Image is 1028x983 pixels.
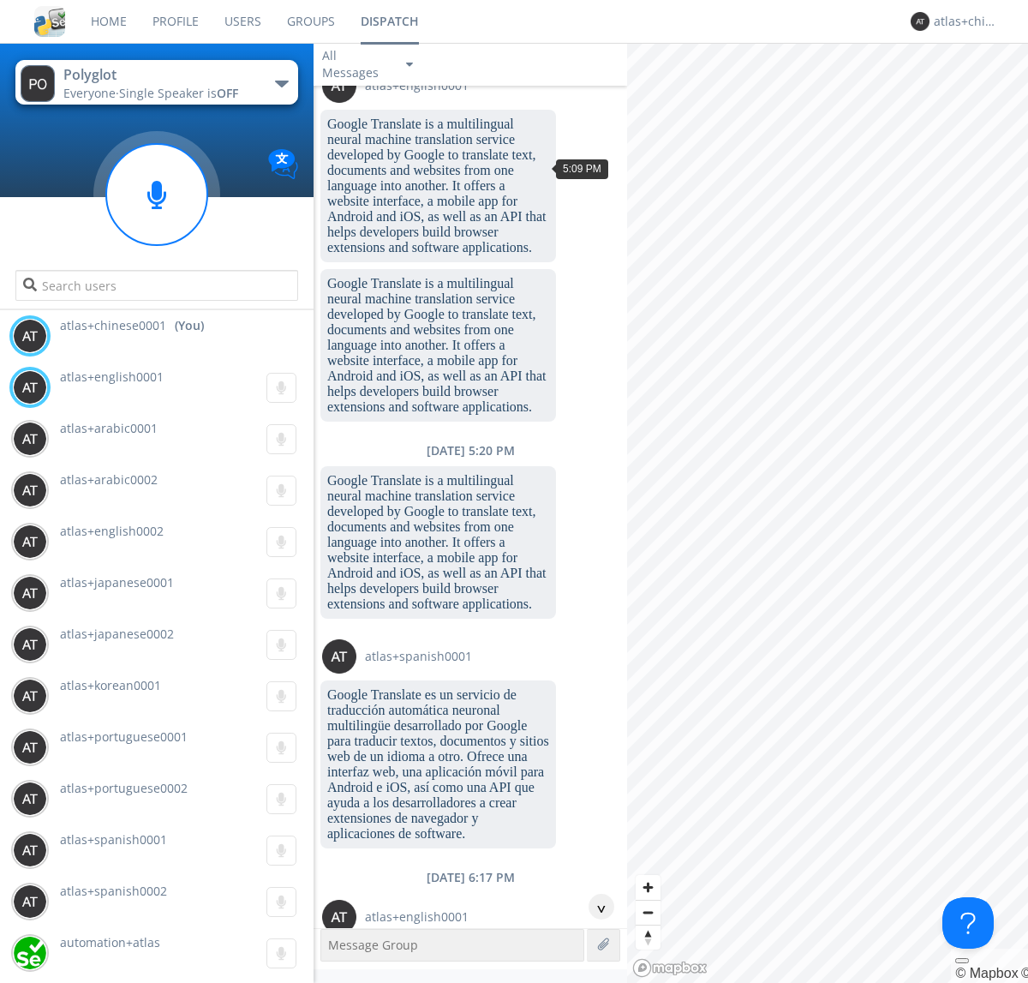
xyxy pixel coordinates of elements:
img: 373638.png [13,576,47,610]
span: atlas+english0001 [60,369,164,385]
div: All Messages [322,47,391,81]
div: Everyone · [63,85,256,102]
img: 373638.png [322,639,356,674]
img: Translation enabled [268,149,298,179]
button: Zoom out [636,900,660,925]
img: 373638.png [13,370,47,405]
div: [DATE] 6:17 PM [314,869,627,886]
a: Mapbox logo [632,958,708,978]
button: Zoom in [636,875,660,900]
img: 373638.png [13,319,47,353]
span: atlas+spanish0002 [60,883,167,899]
span: atlas+korean0001 [60,677,161,693]
img: 373638.png [13,884,47,919]
div: ^ [589,894,614,920]
div: atlas+chinese0001 [934,13,998,30]
img: 373638.png [13,473,47,507]
span: atlas+portuguese0001 [60,728,188,745]
span: atlas+arabic0001 [60,420,158,436]
span: atlas+portuguese0002 [60,780,188,796]
span: atlas+english0001 [365,908,469,926]
div: Polyglot [63,65,256,85]
span: atlas+english0002 [60,523,164,539]
div: (You) [175,317,204,334]
img: 373638.png [13,627,47,662]
img: 373638.png [322,69,356,103]
img: d2d01cd9b4174d08988066c6d424eccd [13,936,47,970]
span: atlas+spanish0001 [60,831,167,848]
span: Single Speaker is [119,85,238,101]
img: cddb5a64eb264b2086981ab96f4c1ba7 [34,6,65,37]
img: 373638.png [322,900,356,934]
span: atlas+arabic0002 [60,471,158,488]
span: 5:09 PM [563,163,601,175]
button: PolyglotEveryone·Single Speaker isOFF [15,60,297,105]
span: Zoom out [636,901,660,925]
span: OFF [217,85,238,101]
dc-p: Google Translate is a multilingual neural machine translation service developed by Google to tran... [327,276,549,415]
span: atlas+japanese0001 [60,574,174,590]
dc-p: Google Translate es un servicio de traducción automática neuronal multilingüe desarrollado por Go... [327,687,549,842]
span: atlas+spanish0001 [365,648,472,665]
span: atlas+japanese0002 [60,626,174,642]
div: [DATE] 5:20 PM [314,442,627,459]
img: caret-down-sm.svg [406,63,413,67]
img: 373638.png [13,782,47,816]
img: 373638.png [13,679,47,713]
button: Toggle attribution [955,958,969,963]
dc-p: Google Translate is a multilingual neural machine translation service developed by Google to tran... [327,473,549,612]
img: 373638.png [13,524,47,559]
img: 373638.png [13,833,47,867]
button: Reset bearing to north [636,925,660,950]
a: Mapbox [955,966,1018,980]
img: 373638.png [21,65,55,102]
img: 373638.png [13,730,47,764]
span: automation+atlas [60,934,160,950]
span: atlas+english0001 [365,77,469,94]
input: Search users [15,270,297,301]
dc-p: Google Translate is a multilingual neural machine translation service developed by Google to tran... [327,117,549,255]
img: 373638.png [13,422,47,456]
img: 373638.png [911,12,929,31]
span: atlas+chinese0001 [60,317,166,334]
iframe: Toggle Customer Support [942,897,994,949]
